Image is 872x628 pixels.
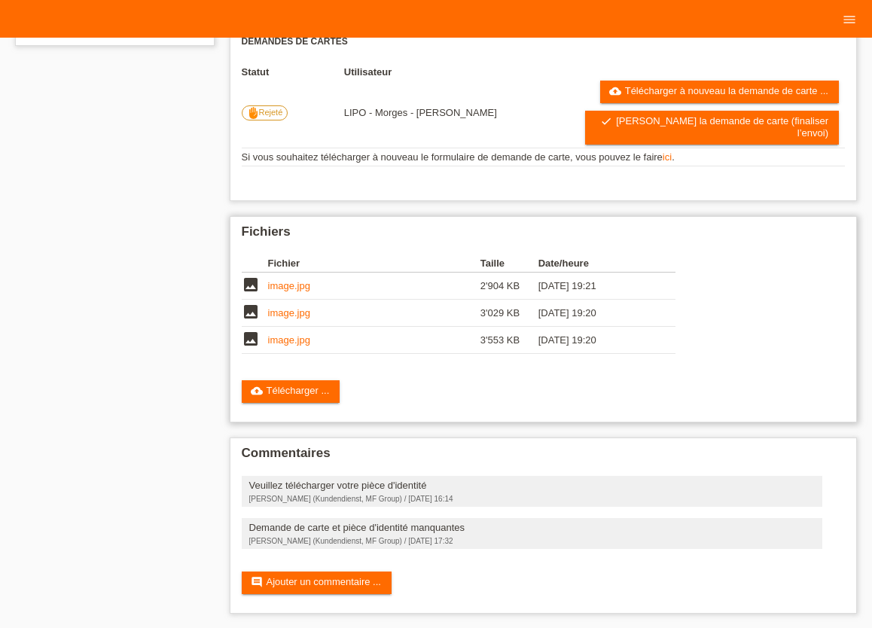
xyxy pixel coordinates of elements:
div: [PERSON_NAME] (Kundendienst, MF Group) / [DATE] 16:14 [249,495,816,503]
i: image [242,330,260,348]
td: 2'904 KB [480,273,538,300]
h2: Commentaires [242,446,846,468]
div: [PERSON_NAME] (Kundendienst, MF Group) / [DATE] 17:32 [249,537,816,545]
i: check [600,115,612,127]
th: Utilisateur [344,66,586,78]
h2: Fichiers [242,224,846,247]
span: 03.10.2025 [344,107,497,118]
td: [DATE] 19:20 [538,327,654,354]
td: 3'029 KB [480,300,538,327]
a: image.jpg [268,280,310,291]
td: [DATE] 19:20 [538,300,654,327]
a: cloud_uploadTélécharger ... [242,380,340,403]
td: [DATE] 19:21 [538,273,654,300]
i: front_hand [247,107,259,119]
i: comment [251,576,263,588]
a: ici [663,151,672,163]
div: Veuillez télécharger votre pièce d'identité [249,480,816,491]
th: Taille [480,255,538,273]
a: check[PERSON_NAME] la demande de carte (finaliser l’envoi) [585,111,839,145]
th: Statut [242,66,344,78]
th: Date/heure [538,255,654,273]
th: Fichier [268,255,480,273]
i: cloud_upload [609,85,621,97]
a: image.jpg [268,334,310,346]
a: image.jpg [268,307,310,319]
a: menu [834,14,864,23]
a: commentAjouter un commentaire ... [242,572,392,594]
td: 3'553 KB [480,327,538,354]
i: image [242,276,260,294]
h3: Demandes de cartes [242,36,846,47]
span: Rejeté [259,107,283,116]
i: image [242,303,260,321]
a: cloud_uploadTélécharger à nouveau la demande de carte ... [600,81,839,103]
i: menu [842,12,857,27]
td: Si vous souhaitez télécharger à nouveau le formulaire de demande de carte, vous pouvez le faire . [242,148,846,166]
i: cloud_upload [251,385,263,397]
div: Demande de carte et pièce d'identité manquantes [249,522,816,533]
